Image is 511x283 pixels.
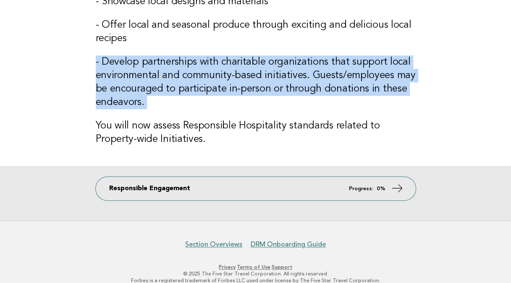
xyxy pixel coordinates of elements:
h3: - Develop partnerships with charitable organizations that support local environmental and communi... [96,55,416,109]
p: © 2025 The Five Star Travel Corporation. All rights reserved. [12,270,499,277]
h3: You will now assess Responsible Hospitality standards related to Property-wide Initiatives. [96,119,416,146]
a: Support [272,264,292,270]
a: DRM Onboarding Guide [251,240,326,249]
a: Section Overviews [185,240,242,249]
h3: - Offer local and seasonal produce through exciting and delicious local recipes [96,18,416,45]
a: Terms of Use [237,264,270,270]
a: Responsible Engagement Progress: 0% [96,177,416,200]
p: · · [12,264,499,270]
strong: 0% [377,186,385,191]
a: Privacy [219,264,236,270]
em: Progress: [349,186,373,191]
